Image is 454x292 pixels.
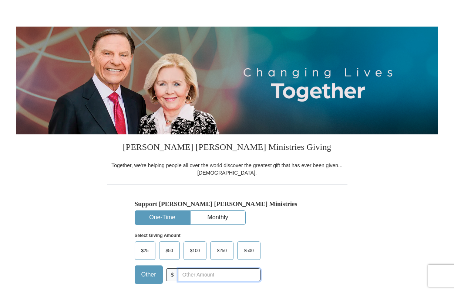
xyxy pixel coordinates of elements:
[135,211,190,224] button: One-Time
[138,269,160,280] span: Other
[178,268,260,281] input: Other Amount
[240,245,258,256] span: $500
[107,134,347,162] h3: [PERSON_NAME] [PERSON_NAME] Ministries Giving
[135,200,320,208] h5: Support [PERSON_NAME] [PERSON_NAME] Ministries
[135,233,181,238] strong: Select Giving Amount
[191,211,245,224] button: Monthly
[166,268,179,281] span: $
[107,162,347,176] div: Together, we're helping people all over the world discover the greatest gift that has ever been g...
[213,245,231,256] span: $250
[138,245,152,256] span: $25
[162,245,177,256] span: $50
[186,245,204,256] span: $100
